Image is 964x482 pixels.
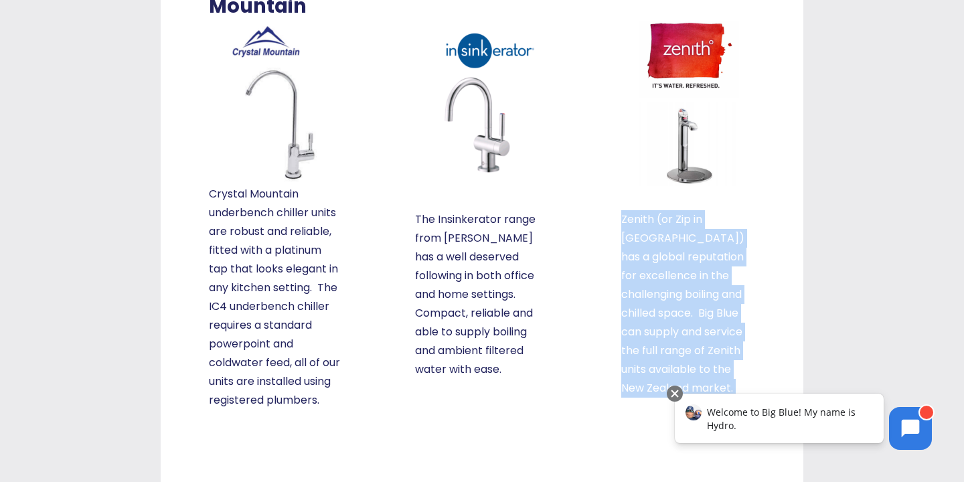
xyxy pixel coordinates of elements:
[209,185,343,410] p: Crystal Mountain underbench chiller units are robust and reliable, fitted with a platinum tap tha...
[415,210,549,379] p: The Insinkerator range from [PERSON_NAME] has a well deserved following in both office and home s...
[621,210,755,398] p: Zenith (or Zip in [GEOGRAPHIC_DATA]) has a global reputation for excellence in the challenging bo...
[661,383,945,463] iframe: Chatbot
